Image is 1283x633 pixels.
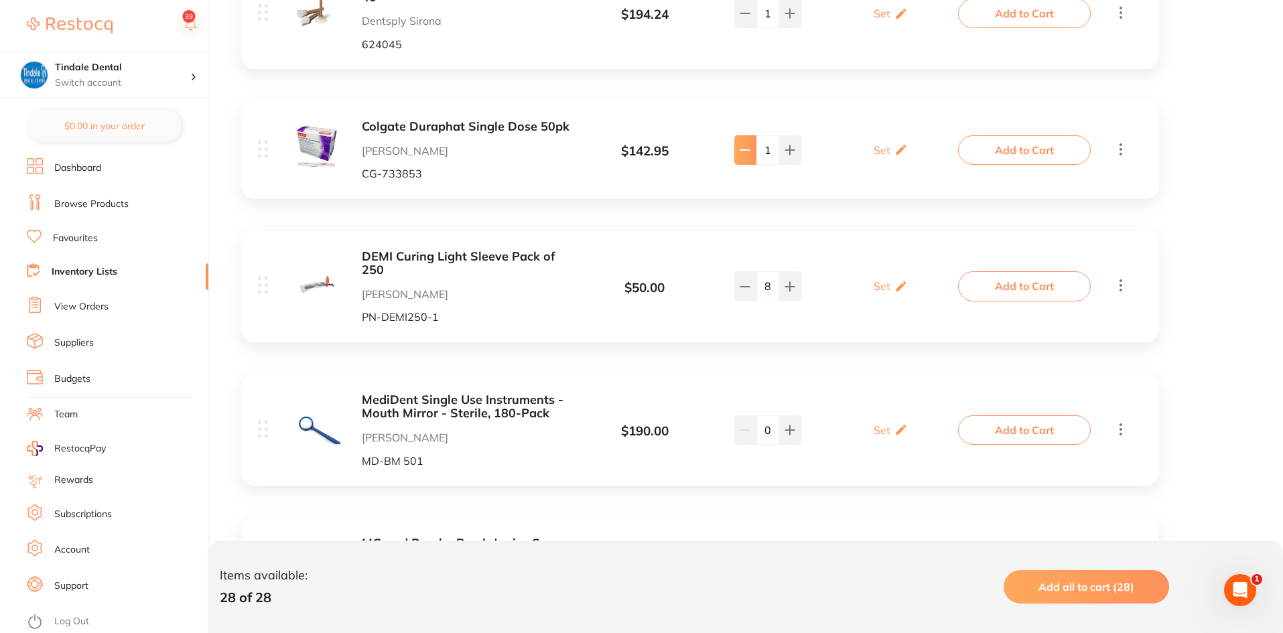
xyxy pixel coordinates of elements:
span: Add all to cart (28) [1038,580,1134,593]
a: RestocqPay [27,441,106,456]
p: 624045 [362,38,574,50]
img: Mzg1M18xLmpwZw [293,124,340,171]
div: $ 50.00 [574,281,715,295]
img: RestocqPay [27,441,43,456]
div: MediDent Single Use Instruments - Mouth Mirror - Sterile, 180-Pack [PERSON_NAME] MD-BM 501 $190.0... [241,374,1159,486]
p: Set [874,7,890,19]
img: Restocq Logo [27,17,113,33]
button: MediDent Single Use Instruments - Mouth Mirror - Sterile, 180-Pack [362,393,574,421]
a: Log Out [54,615,89,628]
a: Dashboard [54,161,101,175]
p: Switch account [55,76,190,90]
a: Browse Products [54,198,129,211]
a: Restocq Logo [27,10,113,41]
img: NTAtMS5qcGc [293,261,340,308]
a: Team [54,408,78,421]
p: Dentsply Sirona [362,15,574,27]
p: [PERSON_NAME] [362,145,574,157]
p: Set [874,424,890,436]
a: Support [54,579,88,593]
div: DEMI Curing Light Sleeve Pack of 250 [PERSON_NAME] PN-DEMI250-1 $50.00 Set Add to Cart [241,231,1159,342]
p: Set [874,280,890,292]
button: $0.00 in your order [27,110,182,142]
div: Colgate Duraphat Single Dose 50pk [PERSON_NAME] CG-733853 $142.95 Set Add to Cart [241,101,1159,198]
span: 1 [1252,574,1262,585]
button: Add to Cart [958,135,1091,165]
a: Suppliers [54,336,94,350]
div: MGuard Prophy Brush Junior Cup Latch Dental Zone PBJCRA $36.27 Set Add to Cart [241,518,1159,629]
div: $ 194.24 [574,7,715,22]
div: $ 142.95 [574,144,715,159]
p: Items available: [220,569,308,583]
button: Add all to cart (28) [1004,570,1169,604]
button: Log Out [27,612,204,633]
p: CG-733853 [362,167,574,180]
span: RestocqPay [54,442,106,455]
p: [PERSON_NAME] [362,431,574,443]
button: MGuard Prophy Brush Junior Cup Latch [362,537,574,564]
a: Inventory Lists [52,265,117,279]
p: MD-BM 501 [362,455,574,467]
p: 28 of 28 [220,589,308,605]
p: PN-DEMI250-1 [362,311,574,323]
h4: Tindale Dental [55,61,190,74]
a: Rewards [54,474,93,487]
a: Favourites [53,232,98,245]
a: Account [54,543,90,557]
iframe: Intercom live chat [1224,574,1256,606]
a: Subscriptions [54,508,112,521]
a: Budgets [54,372,90,386]
img: Tindale Dental [21,62,48,88]
button: Colgate Duraphat Single Dose 50pk [362,120,574,134]
div: $ 190.00 [574,424,715,439]
button: Add to Cart [958,271,1091,301]
p: Set [874,144,890,156]
button: Add to Cart [958,415,1091,445]
p: [PERSON_NAME] [362,288,574,300]
button: DEMI Curing Light Sleeve Pack of 250 [362,250,574,277]
a: View Orders [54,300,109,313]
img: MS5qcGc [293,404,340,451]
